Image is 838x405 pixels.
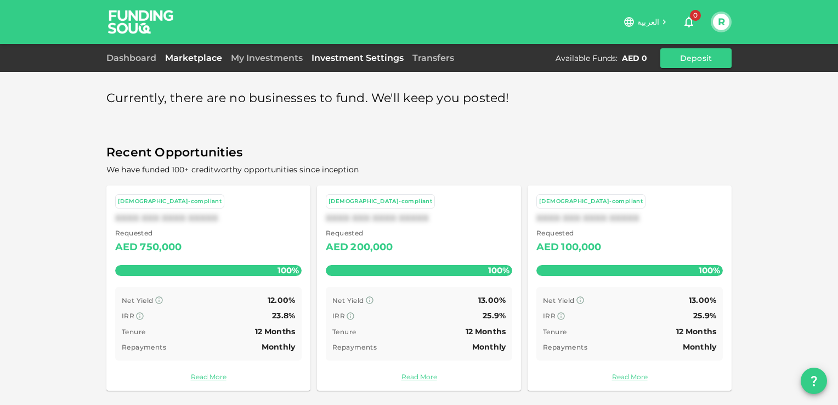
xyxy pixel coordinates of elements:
a: Read More [115,372,302,382]
span: IRR [122,312,134,320]
button: Deposit [660,48,732,68]
a: Read More [326,372,512,382]
a: Transfers [408,53,458,63]
span: 25.9% [483,311,506,320]
div: XXXX XXX XXXX XXXXX [326,213,512,223]
button: R [713,14,729,30]
span: IRR [332,312,345,320]
span: Repayments [332,343,377,351]
span: IRR [543,312,556,320]
div: AED [536,239,559,256]
a: Investment Settings [307,53,408,63]
span: 23.8% [272,311,295,320]
span: 25.9% [693,311,716,320]
span: Recent Opportunities [106,142,732,164]
a: Marketplace [161,53,227,63]
div: XXXX XXX XXXX XXXXX [115,213,302,223]
span: 12 Months [466,327,506,336]
div: 100,000 [561,239,601,256]
span: العربية [637,17,659,27]
span: Requested [536,228,602,239]
button: 0 [678,11,700,33]
span: Net Yield [543,296,575,305]
span: 0 [690,10,701,21]
div: AED [115,239,138,256]
span: 100% [485,262,512,278]
span: Repayments [122,343,166,351]
a: [DEMOGRAPHIC_DATA]-compliantXXXX XXX XXXX XXXXX Requested AED100,000100% Net Yield 13.00% IRR 25.... [528,185,732,391]
a: My Investments [227,53,307,63]
div: [DEMOGRAPHIC_DATA]-compliant [118,197,222,206]
a: Dashboard [106,53,161,63]
span: Monthly [472,342,506,352]
span: We have funded 100+ creditworthy opportunities since inception [106,165,359,175]
span: Net Yield [332,296,364,305]
span: Tenure [543,328,567,336]
div: AED [326,239,348,256]
span: 12 Months [255,327,295,336]
span: 100% [696,262,723,278]
span: Currently, there are no businesses to fund. We'll keep you posted! [106,88,509,109]
div: 750,000 [140,239,182,256]
span: Tenure [122,328,145,336]
span: 100% [275,262,302,278]
a: Read More [536,372,723,382]
div: 200,000 [350,239,393,256]
div: XXXX XXX XXXX XXXXX [536,213,723,223]
span: Repayments [543,343,587,351]
span: 12.00% [268,295,295,305]
div: [DEMOGRAPHIC_DATA]-compliant [539,197,643,206]
span: Requested [115,228,182,239]
span: 12 Months [676,327,716,336]
span: Net Yield [122,296,154,305]
span: 13.00% [689,295,716,305]
a: [DEMOGRAPHIC_DATA]-compliantXXXX XXX XXXX XXXXX Requested AED200,000100% Net Yield 13.00% IRR 25.... [317,185,521,391]
span: Requested [326,228,393,239]
span: Monthly [683,342,716,352]
span: Tenure [332,328,356,336]
button: question [801,368,827,394]
div: AED 0 [622,53,647,64]
span: Monthly [262,342,295,352]
div: Available Funds : [556,53,618,64]
div: [DEMOGRAPHIC_DATA]-compliant [329,197,432,206]
span: 13.00% [478,295,506,305]
a: [DEMOGRAPHIC_DATA]-compliantXXXX XXX XXXX XXXXX Requested AED750,000100% Net Yield 12.00% IRR 23.... [106,185,310,391]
